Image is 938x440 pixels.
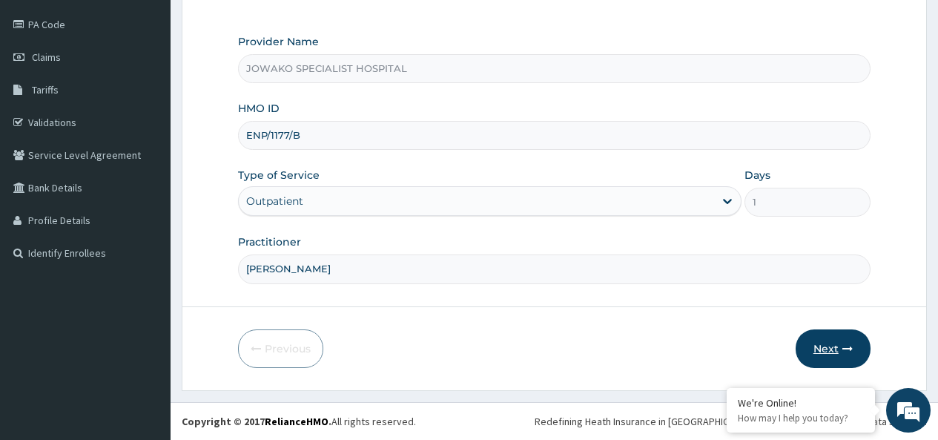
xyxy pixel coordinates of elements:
[738,396,864,410] div: We're Online!
[238,168,320,183] label: Type of Service
[238,329,323,368] button: Previous
[265,415,328,428] a: RelianceHMO
[7,287,283,339] textarea: Type your message and hit 'Enter'
[535,414,927,429] div: Redefining Heath Insurance in [GEOGRAPHIC_DATA] using Telemedicine and Data Science!
[32,50,61,64] span: Claims
[238,121,871,150] input: Enter HMO ID
[171,402,938,440] footer: All rights reserved.
[744,168,770,183] label: Days
[86,128,205,278] span: We're online!
[32,83,59,96] span: Tariffs
[238,255,871,283] input: Enter Name
[238,101,280,116] label: HMO ID
[246,194,303,208] div: Outpatient
[238,234,301,249] label: Practitioner
[243,7,279,43] div: Minimize live chat window
[182,415,331,428] strong: Copyright © 2017 .
[27,74,60,111] img: d_794563401_company_1708531726252_794563401
[238,34,319,49] label: Provider Name
[796,329,871,368] button: Next
[77,83,249,102] div: Chat with us now
[738,412,864,424] p: How may I help you today?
